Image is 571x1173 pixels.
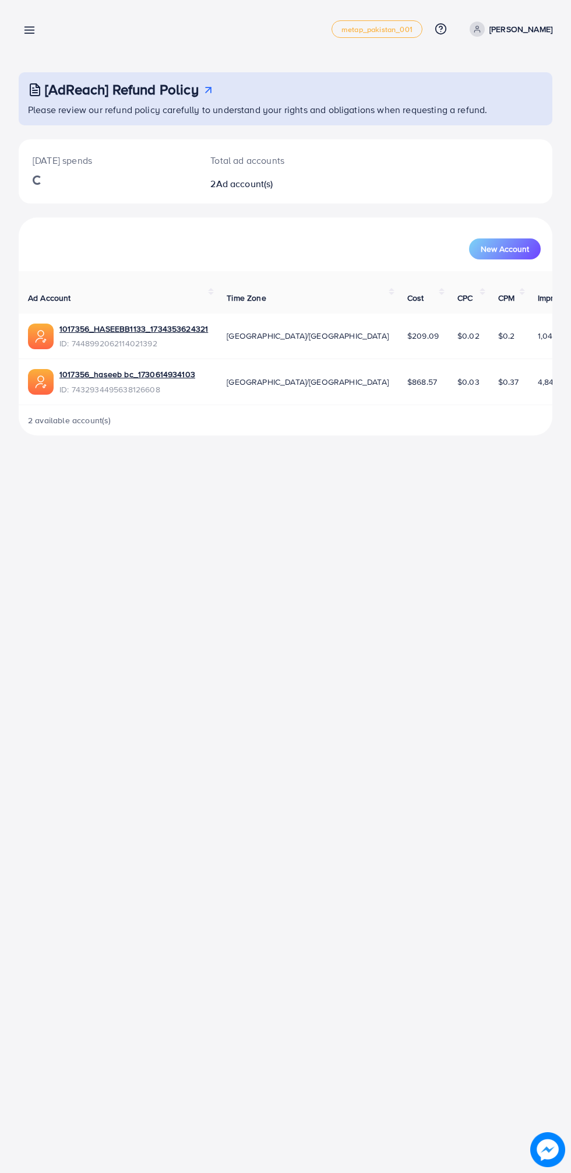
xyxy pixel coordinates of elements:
[407,292,424,304] span: Cost
[498,292,514,304] span: CPM
[469,238,541,259] button: New Account
[407,330,439,342] span: $209.09
[538,376,571,388] span: 4,847,159
[341,26,413,33] span: metap_pakistan_001
[457,376,480,388] span: $0.03
[45,81,199,98] h3: [AdReach] Refund Policy
[59,338,208,349] span: ID: 7448992062114021392
[227,330,389,342] span: [GEOGRAPHIC_DATA]/[GEOGRAPHIC_DATA]
[28,103,545,117] p: Please review our refund policy carefully to understand your rights and obligations when requesti...
[407,376,437,388] span: $868.57
[498,330,515,342] span: $0.2
[28,415,111,426] span: 2 available account(s)
[457,292,473,304] span: CPC
[332,20,422,38] a: metap_pakistan_001
[227,376,389,388] span: [GEOGRAPHIC_DATA]/[GEOGRAPHIC_DATA]
[465,22,552,37] a: [PERSON_NAME]
[210,153,316,167] p: Total ad accounts
[457,330,480,342] span: $0.02
[28,324,54,349] img: ic-ads-acc.e4c84228.svg
[28,369,54,395] img: ic-ads-acc.e4c84228.svg
[227,292,266,304] span: Time Zone
[481,245,529,253] span: New Account
[210,178,316,189] h2: 2
[59,368,195,380] a: 1017356_haseeb bc_1730614934103
[498,376,519,388] span: $0.37
[530,1132,565,1167] img: image
[489,22,552,36] p: [PERSON_NAME]
[33,153,182,167] p: [DATE] spends
[59,323,208,335] a: 1017356_HASEEBB1133_1734353624321
[216,177,273,190] span: Ad account(s)
[28,292,71,304] span: Ad Account
[59,384,195,395] span: ID: 7432934495638126608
